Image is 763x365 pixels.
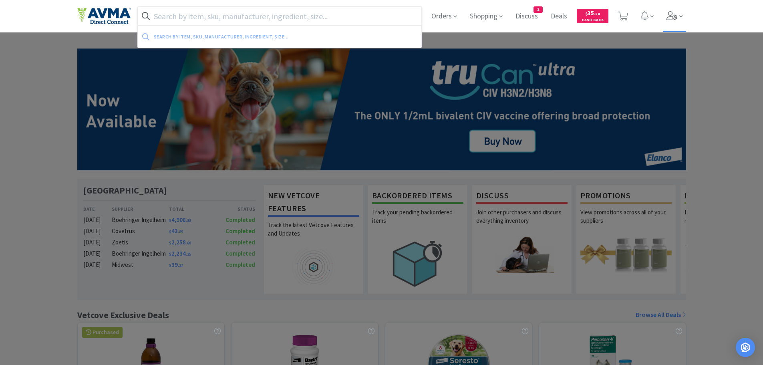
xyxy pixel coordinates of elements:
span: 35 [586,9,600,17]
div: Search by item, sku, manufacturer, ingredient, size... [154,30,353,43]
span: $ [586,11,588,16]
a: $35.50Cash Back [577,5,608,27]
a: Deals [548,13,570,20]
a: Discuss2 [512,13,541,20]
input: Search by item, sku, manufacturer, ingredient, size... [138,7,422,25]
span: Cash Back [582,18,604,23]
div: Open Intercom Messenger [736,338,755,357]
img: e4e33dab9f054f5782a47901c742baa9_102.png [77,8,131,24]
span: . 50 [594,11,600,16]
span: 2 [534,7,542,12]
